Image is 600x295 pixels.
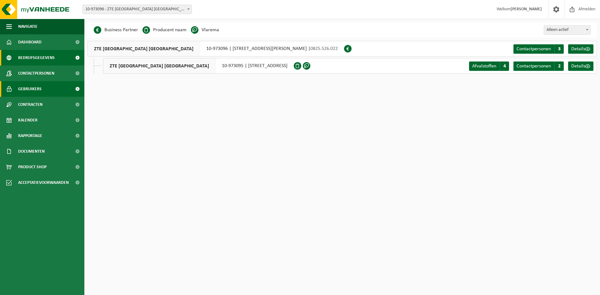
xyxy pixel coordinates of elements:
[18,128,42,144] span: Rapportage
[568,44,593,54] a: Details
[18,175,69,190] span: Acceptatievoorwaarden
[18,144,45,159] span: Documenten
[94,25,138,35] li: Business Partner
[544,26,590,34] span: Alleen actief
[469,61,509,71] a: Afvalstoffen 4
[18,66,54,81] span: Contactpersonen
[511,7,542,12] strong: [PERSON_NAME]
[568,61,593,71] a: Details
[18,50,55,66] span: Bedrijfsgegevens
[517,64,551,69] span: Contactpersonen
[500,61,509,71] span: 4
[513,44,564,54] a: Contactpersonen 3
[18,112,37,128] span: Kalender
[513,61,564,71] a: Contactpersonen 2
[87,41,344,57] div: 10-973096 | [STREET_ADDRESS][PERSON_NAME] |
[18,81,42,97] span: Gebruikers
[103,58,294,74] div: 10-973095 | [STREET_ADDRESS]
[82,5,192,14] span: 10-973096 - ZTE BELGIUM NV - WOLUWE-SAINT-LAMBERT
[83,5,192,14] span: 10-973096 - ZTE BELGIUM NV - WOLUWE-SAINT-LAMBERT
[544,25,591,35] span: Alleen actief
[18,34,42,50] span: Dashboard
[142,25,187,35] li: Producent naam
[88,41,200,56] span: ZTE [GEOGRAPHIC_DATA] [GEOGRAPHIC_DATA]
[103,58,216,73] span: ZTE [GEOGRAPHIC_DATA] [GEOGRAPHIC_DATA]
[571,47,585,52] span: Details
[571,64,585,69] span: Details
[554,44,564,54] span: 3
[310,46,338,51] span: 0825.526.022
[18,159,47,175] span: Product Shop
[554,61,564,71] span: 2
[472,64,496,69] span: Afvalstoffen
[517,47,551,52] span: Contactpersonen
[18,97,42,112] span: Contracten
[18,19,37,34] span: Navigatie
[191,25,219,35] li: Vlarema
